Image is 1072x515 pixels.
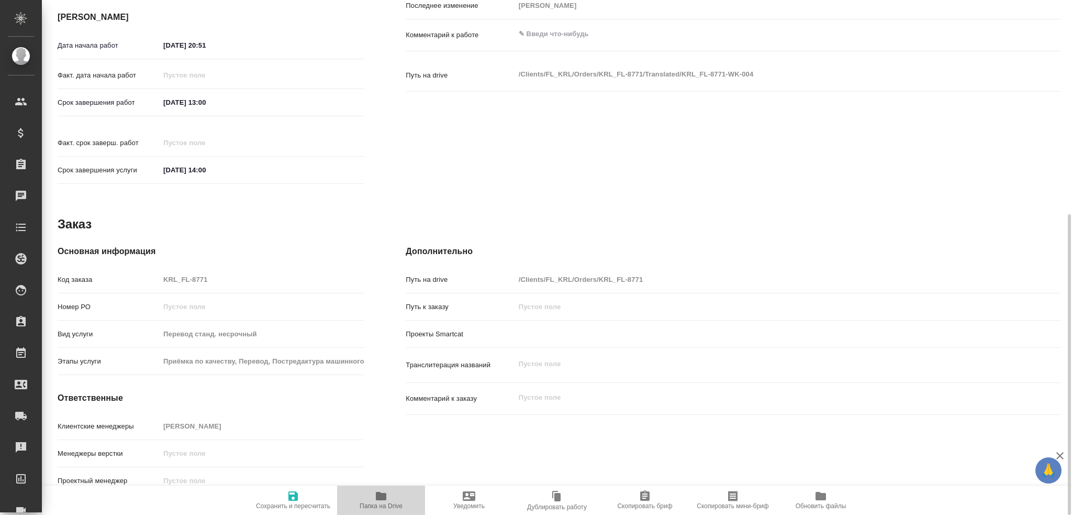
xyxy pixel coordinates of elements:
input: Пустое поле [160,326,364,342]
button: Сохранить и пересчитать [249,486,337,515]
p: Путь на drive [406,275,515,285]
p: Транслитерация названий [406,360,515,370]
button: Скопировать бриф [601,486,689,515]
span: Скопировать бриф [617,502,672,510]
p: Этапы услуги [58,356,160,367]
input: ✎ Введи что-нибудь [160,95,251,110]
input: Пустое поле [160,354,364,369]
button: Скопировать мини-бриф [689,486,777,515]
span: Дублировать работу [527,503,587,511]
h4: Ответственные [58,392,364,404]
p: Срок завершения работ [58,97,160,108]
button: Обновить файлы [777,486,865,515]
textarea: /Clients/FL_KRL/Orders/KRL_FL-8771/Translated/KRL_FL-8771-WK-004 [515,65,1006,83]
input: Пустое поле [515,272,1006,287]
p: Код заказа [58,275,160,285]
button: Уведомить [425,486,513,515]
input: Пустое поле [160,446,364,461]
input: Пустое поле [160,68,251,83]
span: Сохранить и пересчитать [256,502,330,510]
p: Факт. срок заверш. работ [58,138,160,148]
p: Клиентские менеджеры [58,421,160,432]
input: Пустое поле [160,135,251,150]
input: Пустое поле [160,272,364,287]
p: Факт. дата начала работ [58,70,160,81]
input: Пустое поле [160,419,364,434]
span: 🙏 [1040,459,1057,481]
input: ✎ Введи что-нибудь [160,38,251,53]
input: Пустое поле [160,473,364,488]
span: Папка на Drive [360,502,403,510]
h4: Дополнительно [406,245,1060,258]
p: Проекты Smartcat [406,329,515,339]
input: Пустое поле [515,299,1006,314]
p: Путь к заказу [406,302,515,312]
p: Последнее изменение [406,1,515,11]
button: 🙏 [1035,457,1062,484]
span: Уведомить [453,502,485,510]
input: Пустое поле [160,299,364,314]
p: Комментарий к заказу [406,393,515,404]
span: Скопировать мини-бриф [697,502,768,510]
p: Путь на drive [406,70,515,81]
h4: [PERSON_NAME] [58,11,364,24]
p: Комментарий к работе [406,30,515,40]
h2: Заказ [58,216,92,233]
span: Обновить файлы [796,502,846,510]
p: Дата начала работ [58,40,160,51]
input: ✎ Введи что-нибудь [160,162,251,178]
p: Вид услуги [58,329,160,339]
button: Дублировать работу [513,486,601,515]
p: Проектный менеджер [58,476,160,486]
button: Папка на Drive [337,486,425,515]
h4: Основная информация [58,245,364,258]
p: Менеджеры верстки [58,448,160,459]
p: Срок завершения услуги [58,165,160,176]
p: Номер РО [58,302,160,312]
